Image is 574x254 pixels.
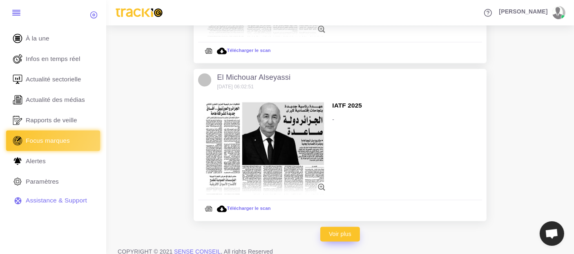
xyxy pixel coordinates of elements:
a: Télécharger le scan [216,206,270,211]
img: newspaper.svg [204,204,213,213]
span: Paramètres [26,177,59,186]
span: Assistance & Support [26,196,87,205]
img: rapport_1.svg [11,114,24,126]
small: [DATE] 06:02:51 [217,84,254,90]
img: revue-editorielle.svg [11,94,24,106]
span: Focus marques [26,136,70,145]
img: parametre.svg [11,175,24,188]
a: Alertes [6,151,100,171]
span: Rapports de veille [26,116,77,125]
h5: IATF 2025 [332,102,362,109]
img: avatar [552,6,563,19]
img: zoom [317,182,326,192]
span: Actualité sectorielle [26,75,81,84]
img: revue-live.svg [11,53,24,65]
a: Paramètres [6,171,100,192]
a: À la une [6,28,100,49]
a: Infos en temps réel [6,49,100,69]
span: [PERSON_NAME] [499,9,548,14]
span: Actualité des médias [26,95,85,104]
img: newspaper.svg [204,46,213,55]
img: 10e649d401b85e70dddbf4e448bc7e62.jpg [204,102,326,194]
img: home.svg [11,32,24,45]
img: focus-marques.svg [11,135,24,147]
span: À la une [26,34,49,43]
img: trackio.svg [112,4,166,21]
a: Voir plus [320,227,360,241]
a: Focus marques [6,130,100,151]
img: Avatar [198,73,211,86]
a: Rapports de veille [6,110,100,130]
img: zoom [317,24,326,34]
h5: El Michouar Alseyassi [217,73,290,82]
a: Actualité sectorielle [6,69,100,90]
a: [PERSON_NAME] avatar [495,6,568,19]
a: Télécharger le scan [216,48,270,53]
img: Alerte.svg [11,155,24,167]
img: revue-sectorielle.svg [11,73,24,85]
img: download.svg [217,204,227,214]
span: Infos en temps réel [26,54,80,63]
a: Actualité des médias [6,90,100,110]
div: Ouvrir le chat [540,221,564,246]
span: Alertes [26,157,46,166]
div: - [332,96,362,200]
img: download.svg [217,46,227,56]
